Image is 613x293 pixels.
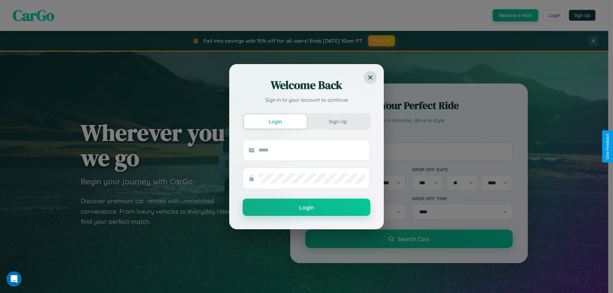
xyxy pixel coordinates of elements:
[243,77,370,93] h2: Welcome Back
[244,114,306,128] button: Login
[605,134,610,159] div: Give Feedback
[243,96,370,104] p: Sign in to your account to continue
[243,199,370,216] button: Login
[306,114,369,128] button: Sign Up
[6,271,22,287] iframe: Intercom live chat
